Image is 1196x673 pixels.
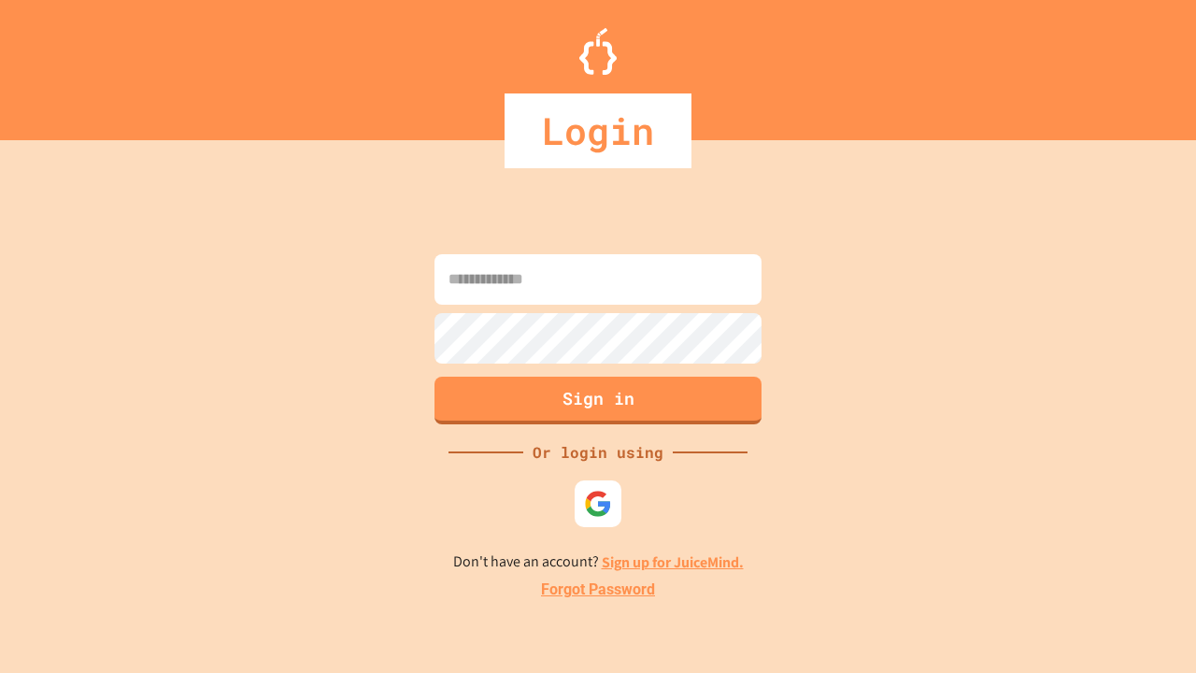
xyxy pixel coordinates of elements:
[523,441,673,464] div: Or login using
[541,579,655,601] a: Forgot Password
[602,552,744,572] a: Sign up for JuiceMind.
[505,93,691,168] div: Login
[434,377,762,424] button: Sign in
[579,28,617,75] img: Logo.svg
[584,490,612,518] img: google-icon.svg
[453,551,744,574] p: Don't have an account?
